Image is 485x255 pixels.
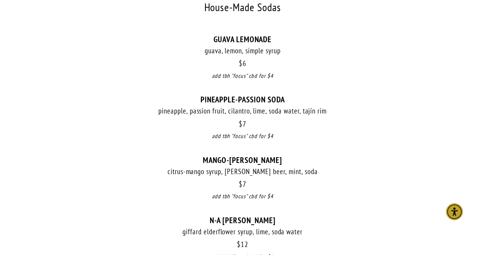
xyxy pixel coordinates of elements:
span: $ [237,240,241,249]
div: add tbh "focus" cbd for $4 [38,192,447,201]
div: citrus-mango syrup, [PERSON_NAME] beer, mint, soda [38,167,447,176]
div: GUAVA LEMONADE [38,35,447,44]
div: add tbh "focus" cbd for $4 [38,132,447,141]
div: pineapple, passion fruit, cilantro, lime, soda water, tajín rim [38,106,447,116]
div: add tbh "focus" cbd for $4 [38,72,447,81]
div: Accessibility Menu [446,203,463,220]
div: MANGO-[PERSON_NAME] [38,155,447,165]
div: House-Made Sodas [38,2,447,13]
div: PINEAPPLE-PASSION SODA [38,95,447,104]
div: 6 [38,59,447,68]
span: $ [239,59,243,68]
div: giffard elderflower syrup, lime, soda water [38,227,447,237]
span: $ [239,119,243,128]
div: guava, lemon, simple syrup [38,46,447,56]
span: $ [239,179,243,189]
div: 7 [38,180,447,189]
div: 12 [38,240,447,249]
div: N-A [PERSON_NAME] [38,216,447,225]
div: 7 [38,120,447,128]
